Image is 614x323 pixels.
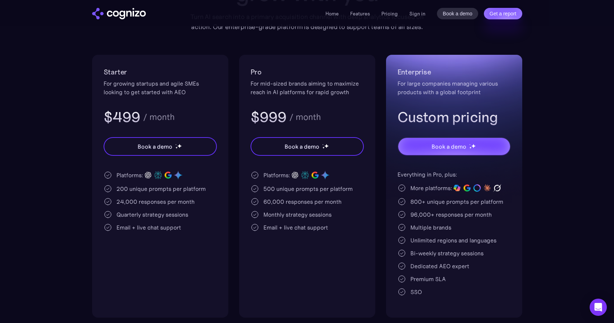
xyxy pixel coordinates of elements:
[143,113,175,121] div: / month
[437,8,478,19] a: Book a demo
[469,144,470,145] img: star
[104,79,217,96] div: For growing startups and agile SMEs looking to get started with AEO
[263,197,342,206] div: 60,000 responses per month
[398,137,511,156] a: Book a demostarstarstar
[322,146,325,149] img: star
[322,144,323,145] img: star
[251,79,364,96] div: For mid-sized brands aiming to maximize reach in AI platforms for rapid growth
[410,197,503,206] div: 800+ unique prompts per platform
[590,299,607,316] div: Open Intercom Messenger
[410,288,422,296] div: SSO
[410,249,484,257] div: Bi-weekly strategy sessions
[263,171,290,179] div: Platforms:
[251,137,364,156] a: Book a demostarstarstar
[381,10,398,17] a: Pricing
[410,184,452,192] div: More platforms:
[471,144,476,148] img: star
[116,184,206,193] div: 200 unique prompts per platform
[410,236,496,245] div: Unlimited regions and languages
[350,10,370,17] a: Features
[175,144,176,145] img: star
[410,275,446,283] div: Premium SLA
[92,8,146,19] a: home
[432,142,466,151] div: Book a demo
[116,223,181,232] div: Email + live chat support
[398,170,511,179] div: Everything in Pro, plus:
[104,108,141,126] h3: $499
[116,210,188,219] div: Quarterly strategy sessions
[409,9,425,18] a: Sign in
[398,66,511,78] h2: Enterprise
[285,142,319,151] div: Book a demo
[177,144,182,148] img: star
[324,144,329,148] img: star
[289,113,321,121] div: / month
[104,66,217,78] h2: Starter
[175,146,178,149] img: star
[263,184,353,193] div: 500 unique prompts per platform
[251,108,287,126] h3: $999
[138,142,172,151] div: Book a demo
[263,223,328,232] div: Email + live chat support
[251,66,364,78] h2: Pro
[484,8,522,19] a: Get a report
[398,108,511,126] h3: Custom pricing
[410,223,451,232] div: Multiple brands
[116,197,195,206] div: 24,000 responses per month
[410,210,492,219] div: 96,000+ responses per month
[92,8,146,19] img: cognizo logo
[116,171,143,179] div: Platforms:
[325,10,339,17] a: Home
[104,137,217,156] a: Book a demostarstarstar
[263,210,332,219] div: Monthly strategy sessions
[398,79,511,96] div: For large companies managing various products with a global footprint
[410,262,469,270] div: Dedicated AEO expert
[469,146,472,149] img: star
